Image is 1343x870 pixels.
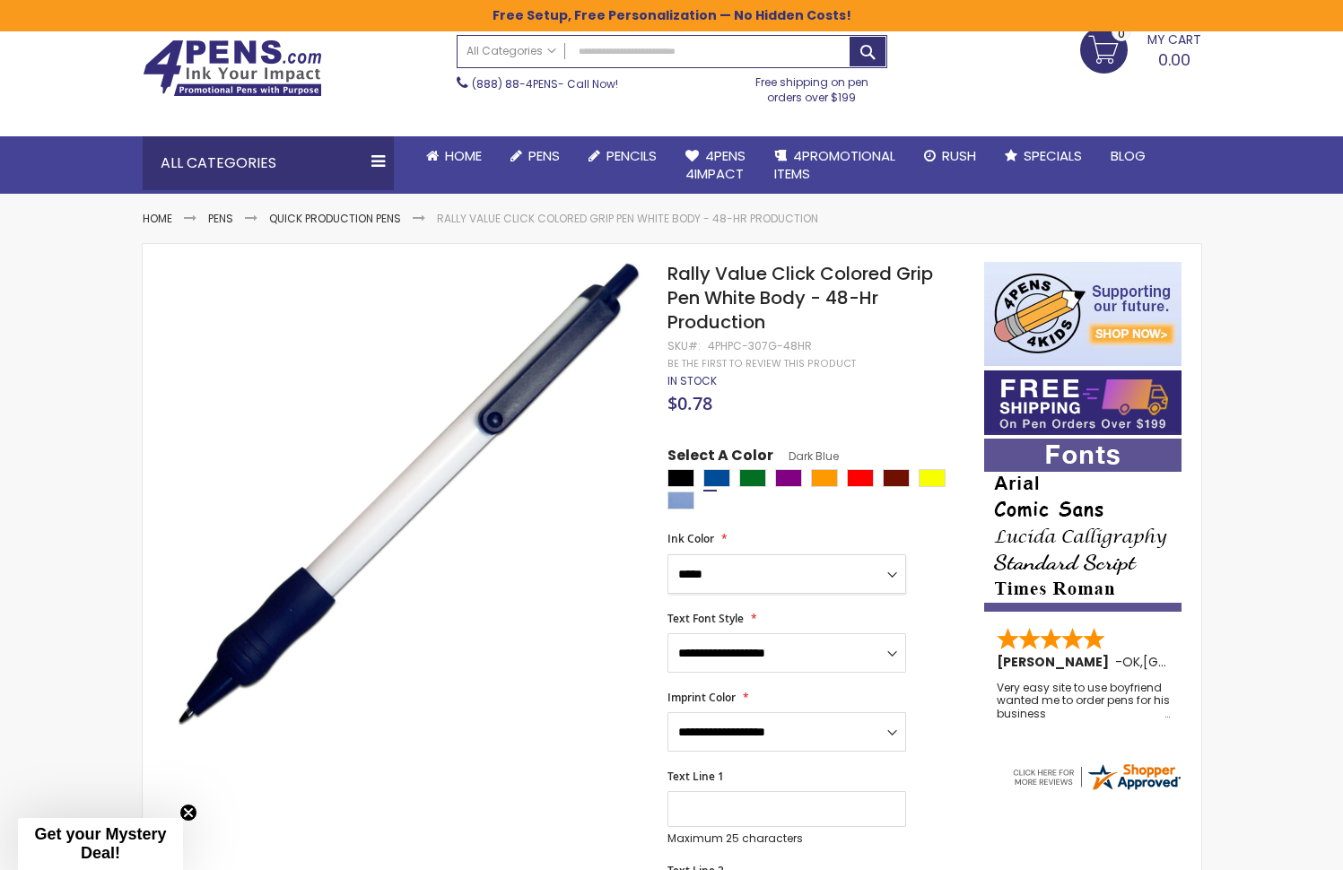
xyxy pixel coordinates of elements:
[847,469,874,487] div: Red
[671,136,760,195] a: 4Pens4impact
[984,370,1182,435] img: Free shipping on orders over $199
[667,492,694,509] div: Pacific Blue
[528,146,560,165] span: Pens
[667,261,933,335] span: Rally Value Click Colored Grip Pen White Body - 48-Hr Production
[1195,822,1343,870] iframe: Google Customer Reviews
[990,136,1096,176] a: Specials
[1010,781,1182,796] a: 4pens.com certificate URL
[667,446,773,470] span: Select A Color
[685,146,746,183] span: 4Pens 4impact
[143,136,394,190] div: All Categories
[883,469,910,487] div: Maroon
[667,391,712,415] span: $0.78
[739,469,766,487] div: Green
[667,338,701,353] strong: SKU
[18,818,183,870] div: Get your Mystery Deal!Close teaser
[143,39,322,97] img: 4Pens Custom Pens and Promotional Products
[1115,653,1275,671] span: - ,
[760,136,910,195] a: 4PROMOTIONALITEMS
[179,804,197,822] button: Close teaser
[606,146,657,165] span: Pencils
[496,136,574,176] a: Pens
[445,146,482,165] span: Home
[774,146,895,183] span: 4PROMOTIONAL ITEMS
[269,211,401,226] a: Quick Production Pens
[667,690,736,705] span: Imprint Color
[667,357,856,370] a: Be the first to review this product
[412,136,496,176] a: Home
[775,469,802,487] div: Purple
[811,469,838,487] div: Orange
[1111,146,1146,165] span: Blog
[737,68,887,104] div: Free shipping on pen orders over $199
[919,469,946,487] div: Yellow
[997,682,1171,720] div: Very easy site to use boyfriend wanted me to order pens for his business
[667,469,694,487] div: Black
[910,136,990,176] a: Rush
[1122,653,1140,671] span: OK
[667,611,744,626] span: Text Font Style
[437,212,818,226] li: Rally Value Click Colored Grip Pen White Body - 48-Hr Production
[472,76,558,91] a: (888) 88-4PENS
[942,146,976,165] span: Rush
[1158,48,1190,71] span: 0.00
[667,769,724,784] span: Text Line 1
[1024,146,1082,165] span: Specials
[1143,653,1275,671] span: [GEOGRAPHIC_DATA]
[984,439,1182,612] img: font-personalization-examples
[208,211,233,226] a: Pens
[472,76,618,91] span: - Call Now!
[1096,136,1160,176] a: Blog
[574,136,671,176] a: Pencils
[143,211,172,226] a: Home
[708,339,812,353] div: 4PHPC-307G-48HR
[667,831,906,846] p: Maximum 25 characters
[178,260,643,726] img: dark-blue-4phpc-307g-rally-value-click-colored-grip-pen-white-body_1_1.jpg
[458,36,565,65] a: All Categories
[1010,761,1182,793] img: 4pens.com widget logo
[1080,26,1201,71] a: 0.00 0
[667,374,717,388] div: Availability
[1118,25,1125,42] span: 0
[667,531,714,546] span: Ink Color
[34,825,166,862] span: Get your Mystery Deal!
[773,448,839,464] span: Dark Blue
[467,44,556,58] span: All Categories
[984,262,1182,366] img: 4pens 4 kids
[997,653,1115,671] span: [PERSON_NAME]
[667,373,717,388] span: In stock
[703,469,730,487] div: Dark Blue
